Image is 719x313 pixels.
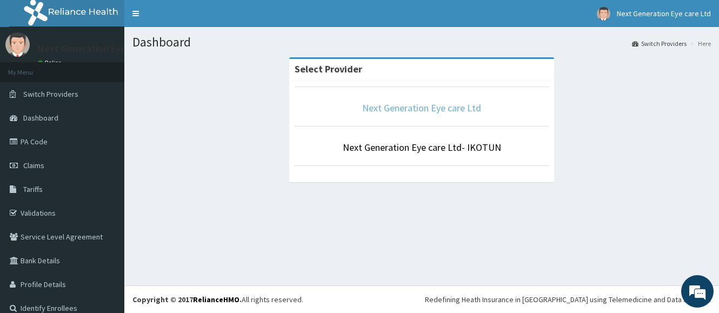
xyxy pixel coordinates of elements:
strong: Select Provider [295,63,362,75]
span: Claims [23,161,44,170]
span: Next Generation Eye care Ltd [617,9,711,18]
li: Here [688,39,711,48]
div: Minimize live chat window [177,5,203,31]
div: Chat with us now [56,61,182,75]
span: Switch Providers [23,89,78,99]
img: User Image [597,7,610,21]
img: User Image [5,32,30,57]
a: Next Generation Eye care Ltd [362,102,481,114]
div: Redefining Heath Insurance in [GEOGRAPHIC_DATA] using Telemedicine and Data Science! [425,294,711,305]
span: Dashboard [23,113,58,123]
strong: Copyright © 2017 . [132,295,242,304]
a: Switch Providers [632,39,687,48]
h1: Dashboard [132,35,711,49]
p: Next Generation Eye care Ltd [38,44,163,54]
textarea: Type your message and hit 'Enter' [5,203,206,241]
img: d_794563401_company_1708531726252_794563401 [20,54,44,81]
span: We're online! [63,90,149,199]
span: Tariffs [23,184,43,194]
a: Next Generation Eye care Ltd- IKOTUN [343,141,501,154]
a: Online [38,59,64,66]
footer: All rights reserved. [124,285,719,313]
a: RelianceHMO [193,295,239,304]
